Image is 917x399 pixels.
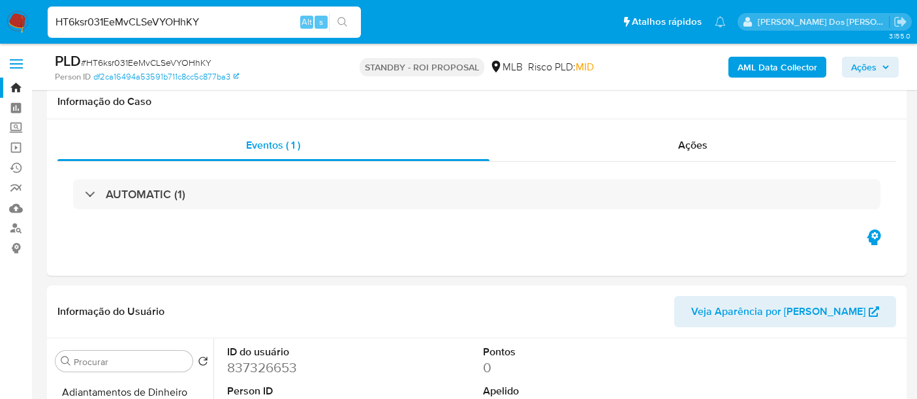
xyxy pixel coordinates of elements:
span: Veja Aparência por [PERSON_NAME] [691,296,865,327]
p: STANDBY - ROI PROPOSAL [360,58,484,76]
input: Pesquise usuários ou casos... [48,14,361,31]
span: MID [576,59,594,74]
dd: 0 [483,359,641,377]
h1: Informação do Usuário [57,305,164,318]
span: Risco PLD: [528,60,594,74]
dt: Apelido [483,384,641,398]
a: df2ca16494a53591b711c8cc5c877ba3 [93,71,239,83]
span: s [319,16,323,28]
h1: Informação do Caso [57,95,896,108]
span: Eventos ( 1 ) [246,138,300,153]
button: Retornar ao pedido padrão [198,356,208,370]
dt: Person ID [227,384,385,398]
a: Sair [894,15,907,29]
a: Notificações [715,16,726,27]
b: Person ID [55,71,91,83]
button: Ações [842,57,899,78]
div: MLB [490,60,523,74]
p: renato.lopes@mercadopago.com.br [758,16,890,28]
span: # HT6ksr031EeMvCLSeVYOHhKY [81,56,211,69]
span: Ações [678,138,707,153]
button: search-icon [329,13,356,31]
b: AML Data Collector [738,57,817,78]
input: Procurar [74,356,187,368]
span: Atalhos rápidos [632,15,702,29]
dt: ID do usuário [227,345,385,359]
span: Alt [302,16,312,28]
button: AML Data Collector [728,57,826,78]
b: PLD [55,50,81,71]
h3: AUTOMATIC (1) [106,187,185,201]
span: Ações [851,57,877,78]
button: Procurar [61,356,71,366]
div: AUTOMATIC (1) [73,179,880,209]
dd: 837326653 [227,359,385,377]
dt: Pontos [483,345,641,359]
button: Veja Aparência por [PERSON_NAME] [674,296,896,327]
